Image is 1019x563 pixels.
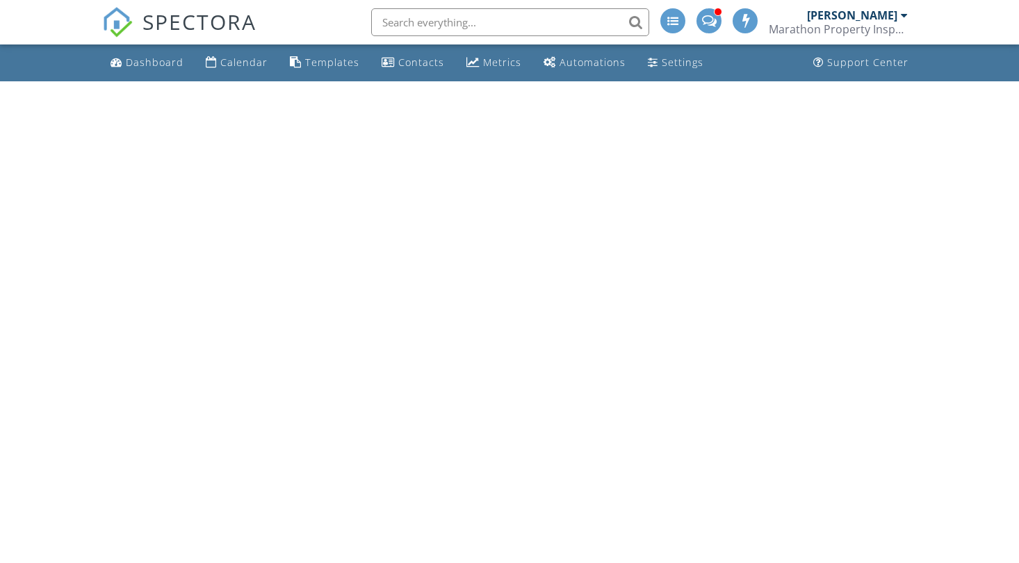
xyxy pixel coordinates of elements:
[642,50,709,76] a: Settings
[200,50,273,76] a: Calendar
[284,50,365,76] a: Templates
[538,50,631,76] a: Automations (Advanced)
[142,7,256,36] span: SPECTORA
[483,56,521,69] div: Metrics
[662,56,703,69] div: Settings
[102,7,133,38] img: The Best Home Inspection Software - Spectora
[371,8,649,36] input: Search everything...
[126,56,184,69] div: Dashboard
[560,56,626,69] div: Automations
[305,56,359,69] div: Templates
[461,50,527,76] a: Metrics
[102,19,256,48] a: SPECTORA
[398,56,444,69] div: Contacts
[220,56,268,69] div: Calendar
[808,50,914,76] a: Support Center
[376,50,450,76] a: Contacts
[807,8,897,22] div: [PERSON_NAME]
[105,50,189,76] a: Dashboard
[769,22,908,36] div: Marathon Property Inspectors
[827,56,908,69] div: Support Center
